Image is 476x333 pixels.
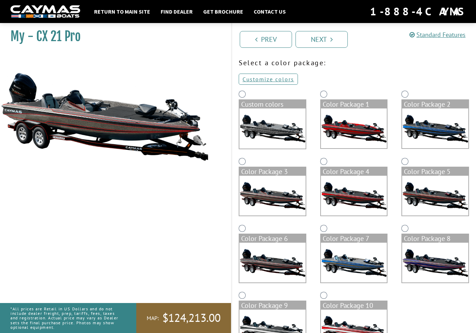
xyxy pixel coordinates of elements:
[91,7,154,16] a: Return to main site
[239,74,298,85] a: Customize colors
[321,301,387,310] div: Color Package 10
[162,311,221,325] span: $124,213.00
[239,100,306,108] div: Custom colors
[402,243,468,282] img: color_package_289.png
[370,4,466,19] div: 1-888-4CAYMAS
[147,315,159,322] span: MAP:
[295,31,348,48] a: Next
[250,7,289,16] a: Contact Us
[10,5,80,18] img: white-logo-c9c8dbefe5ff5ceceb0f0178aa75bf4bb51f6bca0971e226c86eb53dfe498488.png
[402,234,468,243] div: Color Package 8
[321,176,387,215] img: color_package_285.png
[402,108,468,148] img: color_package_283.png
[402,100,468,108] div: Color Package 2
[409,31,466,39] a: Standard Features
[239,301,306,310] div: Color Package 9
[239,58,469,68] p: Select a color package:
[238,30,476,48] ul: Pagination
[239,234,306,243] div: Color Package 6
[321,100,387,108] div: Color Package 1
[200,7,247,16] a: Get Brochure
[321,167,387,176] div: Color Package 4
[136,303,231,333] a: MAP:$124,213.00
[321,243,387,282] img: color_package_288.png
[321,234,387,243] div: Color Package 7
[239,108,306,149] img: cx-Base-Layer.png
[239,243,306,282] img: color_package_287.png
[239,167,306,176] div: Color Package 3
[321,108,387,148] img: color_package_282.png
[240,31,292,48] a: Prev
[402,167,468,176] div: Color Package 5
[402,176,468,215] img: color_package_286.png
[239,176,306,215] img: color_package_284.png
[10,303,121,333] p: *All prices are Retail in US Dollars and do not include dealer freight, prep, tariffs, fees, taxe...
[157,7,196,16] a: Find Dealer
[10,29,214,44] h1: My - CX 21 Pro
